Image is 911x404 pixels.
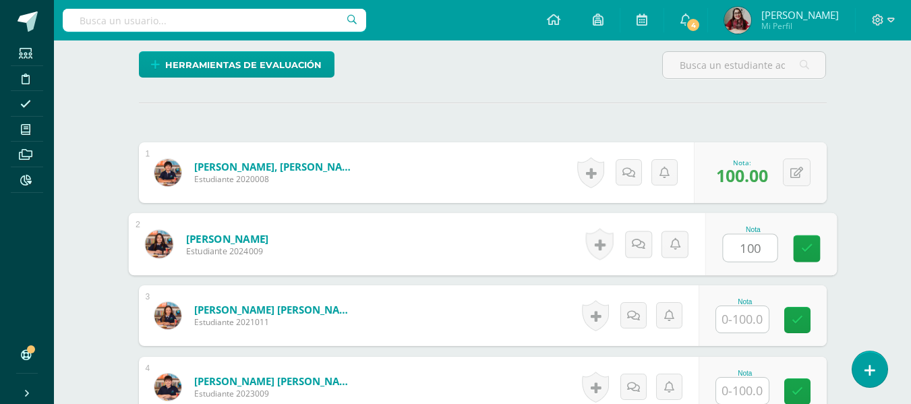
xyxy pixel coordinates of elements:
[194,388,356,399] span: Estudiante 2023009
[154,159,181,186] img: aef133fbe57b4842f2d9144c6ca8494f.png
[145,230,173,258] img: 46169a4e1ae4257536ff09968dda7b3a.png
[165,53,322,78] span: Herramientas de evaluación
[194,374,356,388] a: [PERSON_NAME] [PERSON_NAME]
[686,18,701,32] span: 4
[139,51,334,78] a: Herramientas de evaluación
[194,173,356,185] span: Estudiante 2020008
[716,164,768,187] span: 100.00
[194,303,356,316] a: [PERSON_NAME] [PERSON_NAME]
[716,306,769,333] input: 0-100.0
[194,316,356,328] span: Estudiante 2021011
[63,9,366,32] input: Busca un usuario...
[715,370,775,377] div: Nota
[194,160,356,173] a: [PERSON_NAME], [PERSON_NAME]
[724,7,751,34] img: a2df39c609df4212a135df2443e2763c.png
[185,231,268,246] a: [PERSON_NAME]
[723,235,777,262] input: 0-100.0
[716,378,769,404] input: 0-100.0
[154,302,181,329] img: f0afc62515899e846c7bf46fc47ee171.png
[722,226,784,233] div: Nota
[716,158,768,167] div: Nota:
[715,298,775,306] div: Nota
[761,8,839,22] span: [PERSON_NAME]
[663,52,825,78] input: Busca un estudiante aquí...
[761,20,839,32] span: Mi Perfil
[154,374,181,401] img: 360feac8714cfaf4b175592785fcc6f5.png
[185,246,268,258] span: Estudiante 2024009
